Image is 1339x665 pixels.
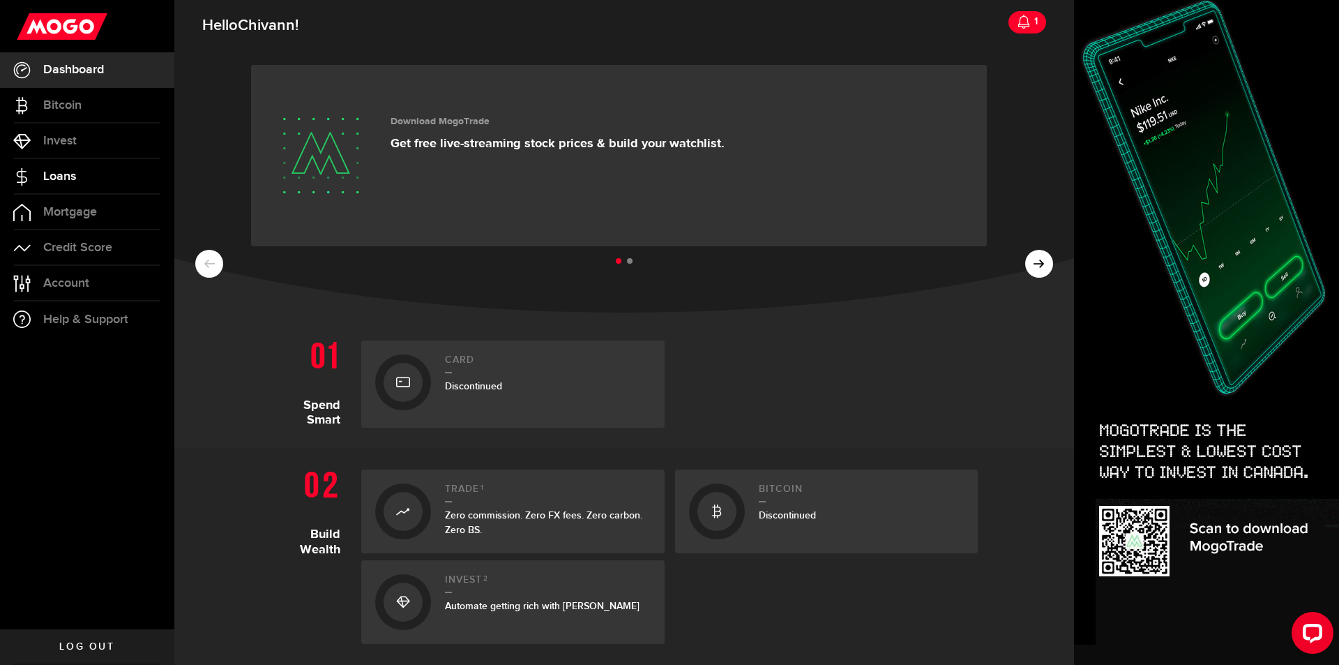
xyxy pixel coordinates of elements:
a: Invest2Automate getting rich with [PERSON_NAME] [361,560,665,644]
a: Trade1Zero commission. Zero FX fees. Zero carbon. Zero BS. [361,470,665,553]
sup: 2 [483,574,488,583]
span: Credit Score [43,241,112,254]
h2: Card [445,354,651,373]
h2: Invest [445,574,651,593]
a: Download MogoTrade Get free live-streaming stock prices & build your watchlist. [251,65,987,246]
span: Account [43,277,89,290]
h3: Download MogoTrade [391,116,725,128]
iframe: LiveChat chat widget [1280,606,1339,665]
h2: Trade [445,484,651,502]
a: CardDiscontinued [361,341,665,428]
sup: 1 [481,484,484,492]
h1: Spend Smart [271,334,351,428]
a: 1 [1008,11,1046,33]
span: Discontinued [759,509,816,521]
span: Loans [43,170,76,183]
span: Bitcoin [43,99,82,112]
span: Zero commission. Zero FX fees. Zero carbon. Zero BS. [445,509,642,536]
p: Get free live-streaming stock prices & build your watchlist. [391,136,725,151]
a: BitcoinDiscontinued [675,470,978,553]
span: Help & Support [43,313,128,326]
span: Mortgage [43,206,97,218]
div: 1 [1031,7,1038,36]
span: Invest [43,135,77,147]
span: Discontinued [445,380,502,392]
h1: Build Wealth [271,463,351,644]
span: Chivann [238,16,295,35]
span: Log out [59,642,114,652]
span: Dashboard [43,63,104,76]
span: Hello ! [202,11,298,40]
h2: Bitcoin [759,484,964,502]
span: Automate getting rich with [PERSON_NAME] [445,600,640,612]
